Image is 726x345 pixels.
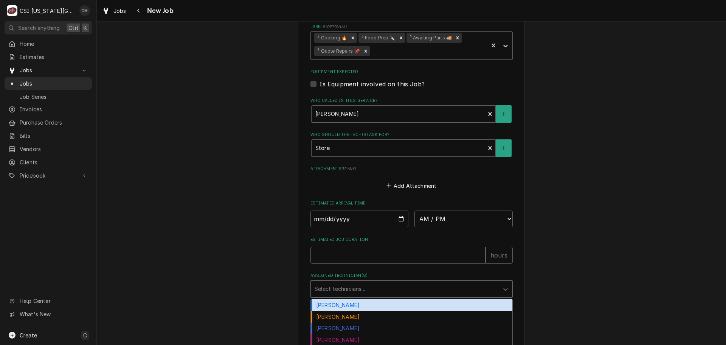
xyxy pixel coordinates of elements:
[20,158,88,166] span: Clients
[341,167,356,171] span: ( if any )
[5,116,92,129] a: Purchase Orders
[20,105,88,113] span: Invoices
[20,80,88,87] span: Jobs
[7,5,17,16] div: C
[310,211,409,227] input: Date
[310,273,513,297] div: Assigned Technician(s)
[20,310,87,318] span: What's New
[20,332,37,339] span: Create
[310,200,513,227] div: Estimated Arrival Time
[320,80,425,89] label: Is Equipment involved on this Job?
[310,273,513,279] label: Assigned Technician(s)
[7,5,17,16] div: CSI Kansas City's Avatar
[5,295,92,307] a: Go to Help Center
[311,323,512,334] div: [PERSON_NAME]
[5,37,92,50] a: Home
[5,51,92,63] a: Estimates
[5,143,92,155] a: Vendors
[310,132,513,138] label: Who should the tech(s) ask for?
[310,69,513,88] div: Equipment Expected
[314,46,361,56] div: ³ Quote Repairs 📌
[20,297,87,305] span: Help Center
[5,21,92,34] button: Search anythingCtrlK
[20,93,88,101] span: Job Series
[113,7,126,15] span: Jobs
[68,24,78,32] span: Ctrl
[310,69,513,75] label: Equipment Expected
[361,46,370,56] div: Remove ³ Quote Repairs 📌
[501,145,506,151] svg: Create New Contact
[310,166,513,191] div: Attachments
[5,91,92,103] a: Job Series
[453,33,462,43] div: Remove ³ Awaiting Parts 🚚
[310,24,513,30] label: Labels
[5,103,92,116] a: Invoices
[20,132,88,140] span: Bills
[5,64,92,76] a: Go to Jobs
[20,7,75,15] div: CSI [US_STATE][GEOGRAPHIC_DATA]
[5,169,92,182] a: Go to Pricebook
[5,130,92,142] a: Bills
[5,77,92,90] a: Jobs
[5,308,92,320] a: Go to What's New
[358,33,397,43] div: ² Food Prep 🔪
[496,139,512,157] button: Create New Contact
[496,105,512,123] button: Create New Contact
[20,172,77,180] span: Pricebook
[79,5,90,16] div: CM
[314,33,349,43] div: ² Cooking 🔥
[414,211,513,227] select: Time Select
[99,5,129,17] a: Jobs
[310,132,513,156] div: Who should the tech(s) ask for?
[83,331,87,339] span: C
[310,237,513,264] div: Estimated Job Duration
[133,5,145,17] button: Navigate back
[20,119,88,126] span: Purchase Orders
[310,237,513,243] label: Estimated Job Duration
[20,40,88,48] span: Home
[310,98,513,104] label: Who called in this service?
[20,66,77,74] span: Jobs
[311,311,512,323] div: [PERSON_NAME]
[397,33,405,43] div: Remove ² Food Prep 🔪
[406,33,453,43] div: ³ Awaiting Parts 🚚
[326,25,347,29] span: ( optional )
[5,156,92,169] a: Clients
[310,24,513,60] div: Labels
[20,53,88,61] span: Estimates
[145,6,174,16] span: New Job
[79,5,90,16] div: Chancellor Morris's Avatar
[385,180,438,191] button: Add Attachment
[349,33,357,43] div: Remove ² Cooking 🔥
[310,98,513,122] div: Who called in this service?
[310,200,513,206] label: Estimated Arrival Time
[18,24,60,32] span: Search anything
[486,247,513,264] div: hours
[20,145,88,153] span: Vendors
[311,299,512,311] div: [PERSON_NAME]
[310,166,513,172] label: Attachments
[84,24,87,32] span: K
[501,111,506,117] svg: Create New Contact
